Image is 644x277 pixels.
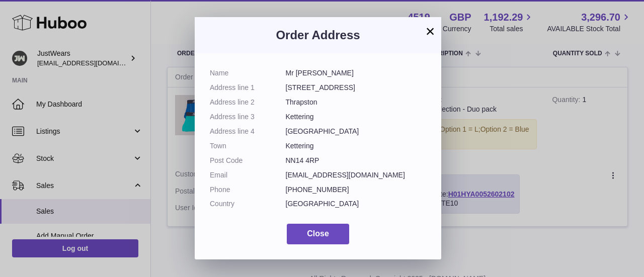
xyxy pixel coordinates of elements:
[286,156,427,165] dd: NN14 4RP
[286,185,427,195] dd: [PHONE_NUMBER]
[210,185,286,195] dt: Phone
[286,141,427,151] dd: Kettering
[210,141,286,151] dt: Town
[210,127,286,136] dt: Address line 4
[210,98,286,107] dt: Address line 2
[286,199,427,209] dd: [GEOGRAPHIC_DATA]
[210,199,286,209] dt: Country
[210,83,286,93] dt: Address line 1
[286,83,427,93] dd: [STREET_ADDRESS]
[286,98,427,107] dd: Thrapston
[424,25,436,37] button: ×
[287,224,349,244] button: Close
[210,27,426,43] h3: Order Address
[210,170,286,180] dt: Email
[210,156,286,165] dt: Post Code
[286,112,427,122] dd: Kettering
[286,68,427,78] dd: Mr [PERSON_NAME]
[307,229,329,238] span: Close
[210,112,286,122] dt: Address line 3
[210,68,286,78] dt: Name
[286,170,427,180] dd: [EMAIL_ADDRESS][DOMAIN_NAME]
[286,127,427,136] dd: [GEOGRAPHIC_DATA]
